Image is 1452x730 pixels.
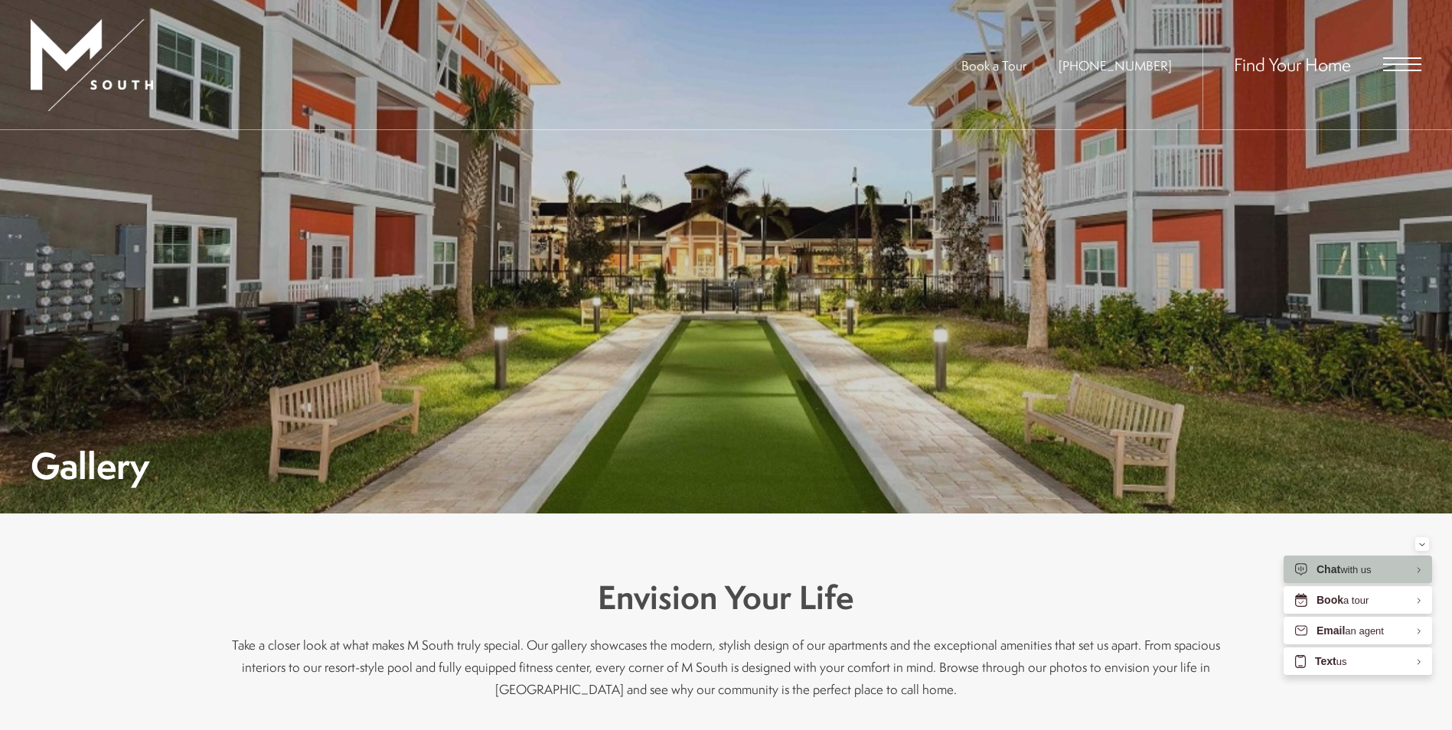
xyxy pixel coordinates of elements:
[1234,52,1351,77] a: Find Your Home
[1059,57,1172,74] a: Call Us at 813-570-8014
[961,57,1026,74] a: Book a Tour
[229,575,1224,621] h3: Envision Your Life
[1383,57,1421,71] button: Open Menu
[1059,57,1172,74] span: [PHONE_NUMBER]
[229,634,1224,700] p: Take a closer look at what makes M South truly special. Our gallery showcases the modern, stylish...
[31,19,153,111] img: MSouth
[31,448,149,483] h1: Gallery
